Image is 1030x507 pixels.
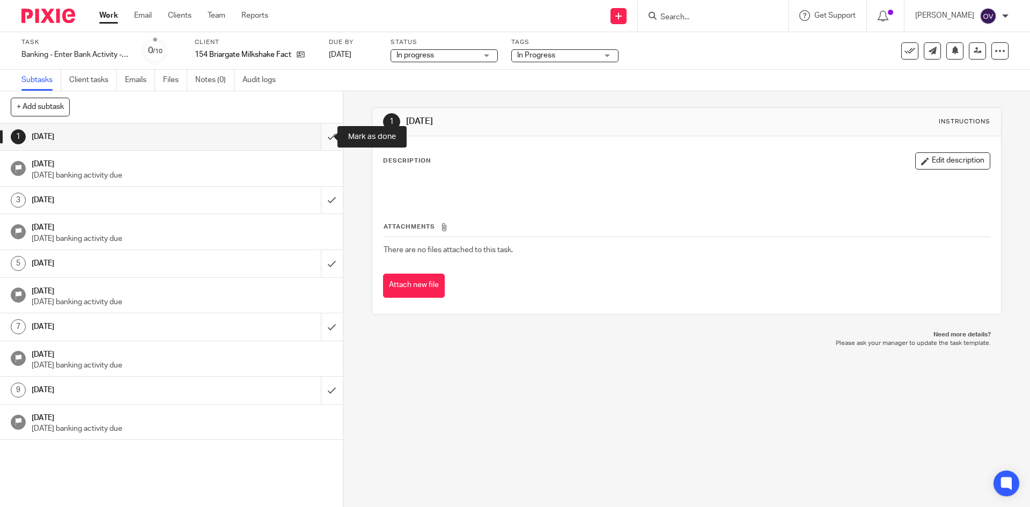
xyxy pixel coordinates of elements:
[32,255,217,271] h1: [DATE]
[32,233,332,244] p: [DATE] banking activity due
[242,70,284,91] a: Audit logs
[134,10,152,21] a: Email
[241,10,268,21] a: Reports
[32,219,332,233] h1: [DATE]
[980,8,997,25] img: svg%3E
[163,70,187,91] a: Files
[21,38,129,47] label: Task
[11,129,26,144] div: 1
[11,98,70,116] button: + Add subtask
[384,224,435,230] span: Attachments
[11,256,26,271] div: 5
[32,319,217,335] h1: [DATE]
[148,45,163,57] div: 0
[396,52,434,59] span: In progress
[21,9,75,23] img: Pixie
[168,10,192,21] a: Clients
[195,70,234,91] a: Notes (0)
[32,283,332,297] h1: [DATE]
[659,13,756,23] input: Search
[329,38,377,47] label: Due by
[11,193,26,208] div: 3
[21,49,129,60] div: Banking - Enter Bank Activity - week 34
[814,12,856,19] span: Get Support
[32,382,217,398] h1: [DATE]
[11,383,26,398] div: 9
[384,246,513,254] span: There are no files attached to this task.
[32,423,332,434] p: [DATE] banking activity due
[329,51,351,58] span: [DATE]
[69,70,117,91] a: Client tasks
[939,117,990,126] div: Instructions
[383,113,400,130] div: 1
[511,38,619,47] label: Tags
[32,360,332,371] p: [DATE] banking activity due
[32,192,217,208] h1: [DATE]
[383,157,431,165] p: Description
[517,52,555,59] span: In Progress
[32,129,217,145] h1: [DATE]
[125,70,155,91] a: Emails
[406,116,710,127] h1: [DATE]
[391,38,498,47] label: Status
[195,49,291,60] p: 154 Briargate Milkshake Factory
[32,156,332,170] h1: [DATE]
[383,274,445,298] button: Attach new file
[99,10,118,21] a: Work
[32,410,332,423] h1: [DATE]
[21,70,61,91] a: Subtasks
[208,10,225,21] a: Team
[195,38,315,47] label: Client
[382,339,990,348] p: Please ask your manager to update the task template.
[32,347,332,360] h1: [DATE]
[382,330,990,339] p: Need more details?
[32,170,332,181] p: [DATE] banking activity due
[153,48,163,54] small: /10
[915,10,974,21] p: [PERSON_NAME]
[915,152,990,170] button: Edit description
[11,319,26,334] div: 7
[32,297,332,307] p: [DATE] banking activity due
